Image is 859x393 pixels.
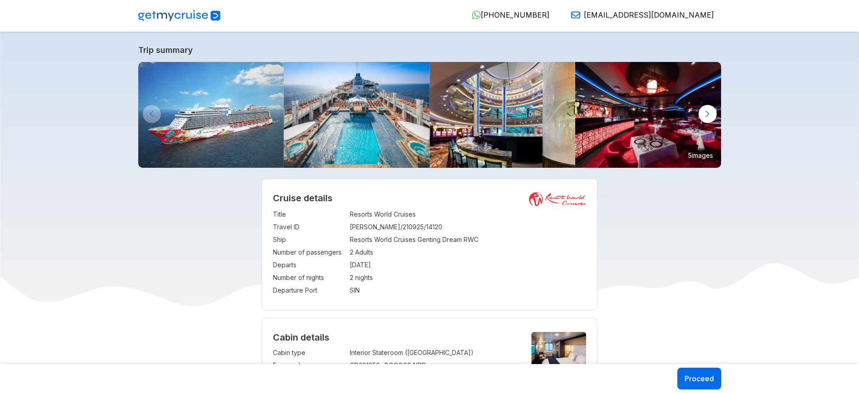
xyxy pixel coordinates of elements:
td: Ship [273,233,345,246]
td: Fare code [273,359,345,372]
td: Departs [273,259,345,271]
td: Number of nights [273,271,345,284]
img: 4.jpg [430,62,576,168]
h2: Cruise details [273,193,586,204]
td: 2 nights [350,271,586,284]
span: [PHONE_NUMBER] [481,10,549,19]
td: : [345,284,350,297]
button: Proceed [677,368,721,389]
h4: Cabin details [273,332,586,343]
td: Number of passengers [273,246,345,259]
img: Email [571,10,580,19]
td: : [345,233,350,246]
td: Resorts World Cruises Genting Dream RWC [350,233,586,246]
td: Travel ID [273,221,345,233]
td: Resorts World Cruises [350,208,586,221]
td: Title [273,208,345,221]
td: Departure Port [273,284,345,297]
td: SIN [350,284,586,297]
td: [PERSON_NAME]/210925/14120 [350,221,586,233]
small: 5 images [685,148,717,162]
td: : [345,346,350,359]
a: [PHONE_NUMBER] [465,10,549,19]
td: : [345,259,350,271]
td: Interior Stateroom ([GEOGRAPHIC_DATA]) [350,346,516,359]
a: [EMAIL_ADDRESS][DOMAIN_NAME] [564,10,714,19]
span: [EMAIL_ADDRESS][DOMAIN_NAME] [584,10,714,19]
a: Trip summary [138,45,721,55]
img: WhatsApp [472,10,481,19]
td: : [345,271,350,284]
td: : [345,246,350,259]
img: 16.jpg [575,62,721,168]
img: Main-Pool-800x533.jpg [284,62,430,168]
td: Cabin type [273,346,345,359]
div: CD381350 - BOGO60 NRD [350,361,516,370]
td: : [345,359,350,372]
td: [DATE] [350,259,586,271]
img: GentingDreambyResortsWorldCruises-KlookIndia.jpg [138,62,284,168]
td: : [345,208,350,221]
td: : [345,221,350,233]
td: 2 Adults [350,246,586,259]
